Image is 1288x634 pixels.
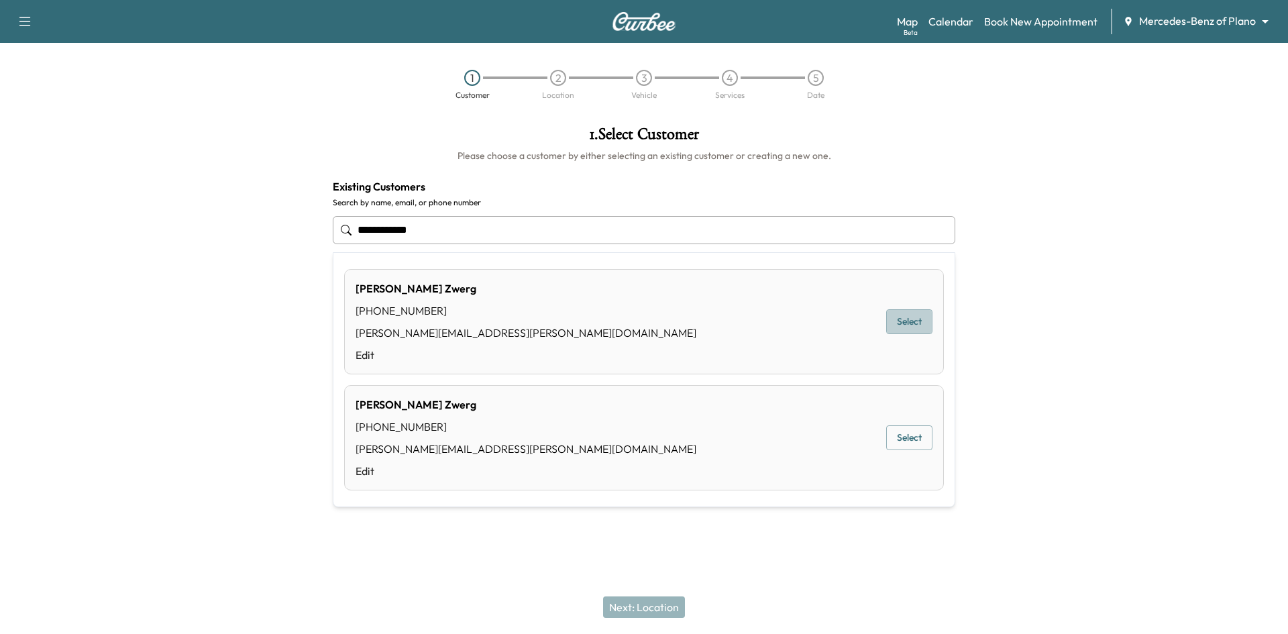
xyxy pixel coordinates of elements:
[333,197,955,208] label: Search by name, email, or phone number
[636,70,652,86] div: 3
[356,325,696,341] div: [PERSON_NAME][EMAIL_ADDRESS][PERSON_NAME][DOMAIN_NAME]
[333,149,955,162] h6: Please choose a customer by either selecting an existing customer or creating a new one.
[807,91,824,99] div: Date
[356,280,696,297] div: [PERSON_NAME] Zwerg
[928,13,973,30] a: Calendar
[631,91,657,99] div: Vehicle
[464,70,480,86] div: 1
[455,91,490,99] div: Customer
[550,70,566,86] div: 2
[542,91,574,99] div: Location
[356,419,696,435] div: [PHONE_NUMBER]
[356,347,696,363] a: Edit
[356,303,696,319] div: [PHONE_NUMBER]
[897,13,918,30] a: MapBeta
[722,70,738,86] div: 4
[612,12,676,31] img: Curbee Logo
[984,13,1097,30] a: Book New Appointment
[356,441,696,457] div: [PERSON_NAME][EMAIL_ADDRESS][PERSON_NAME][DOMAIN_NAME]
[808,70,824,86] div: 5
[356,463,696,479] a: Edit
[715,91,745,99] div: Services
[904,28,918,38] div: Beta
[333,178,955,195] h4: Existing Customers
[886,309,932,334] button: Select
[886,425,932,450] button: Select
[1139,13,1256,29] span: Mercedes-Benz of Plano
[333,126,955,149] h1: 1 . Select Customer
[356,397,696,413] div: [PERSON_NAME] Zwerg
